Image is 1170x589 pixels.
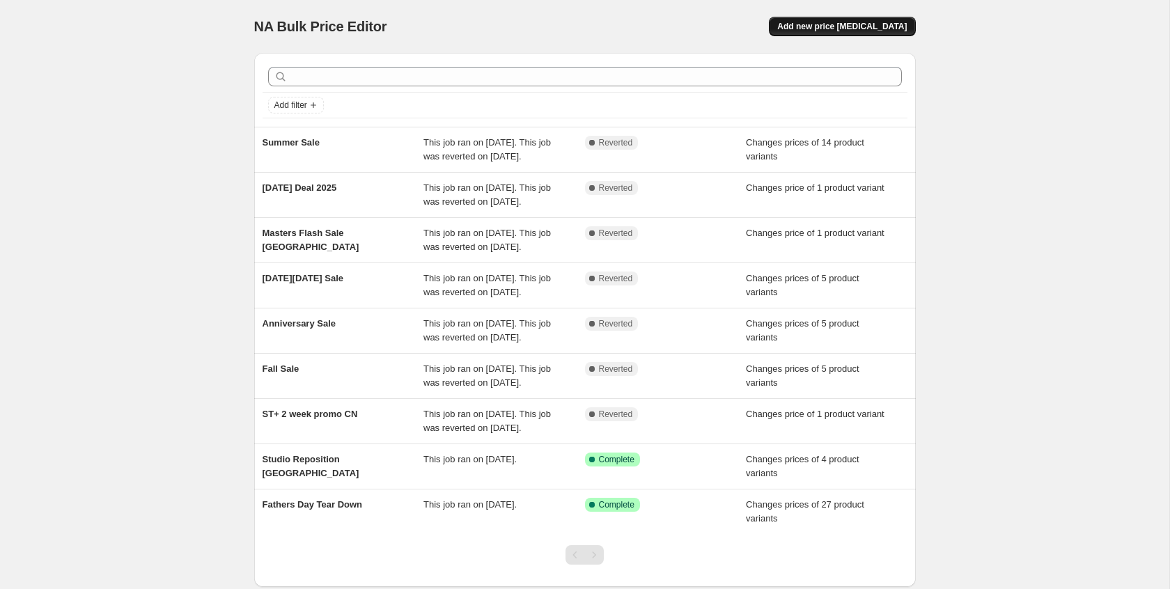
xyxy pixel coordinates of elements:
[599,273,633,284] span: Reverted
[599,137,633,148] span: Reverted
[268,97,324,113] button: Add filter
[423,137,551,162] span: This job ran on [DATE]. This job was reverted on [DATE].
[746,409,884,419] span: Changes price of 1 product variant
[423,318,551,343] span: This job ran on [DATE]. This job was reverted on [DATE].
[565,545,604,565] nav: Pagination
[599,318,633,329] span: Reverted
[423,182,551,207] span: This job ran on [DATE]. This job was reverted on [DATE].
[274,100,307,111] span: Add filter
[263,137,320,148] span: Summer Sale
[599,363,633,375] span: Reverted
[254,19,387,34] span: NA Bulk Price Editor
[423,454,517,464] span: This job ran on [DATE].
[423,273,551,297] span: This job ran on [DATE]. This job was reverted on [DATE].
[599,409,633,420] span: Reverted
[746,182,884,193] span: Changes price of 1 product variant
[423,409,551,433] span: This job ran on [DATE]. This job was reverted on [DATE].
[263,182,337,193] span: [DATE] Deal 2025
[746,499,864,524] span: Changes prices of 27 product variants
[599,228,633,239] span: Reverted
[599,499,634,510] span: Complete
[263,318,336,329] span: Anniversary Sale
[599,182,633,194] span: Reverted
[746,137,864,162] span: Changes prices of 14 product variants
[423,363,551,388] span: This job ran on [DATE]. This job was reverted on [DATE].
[746,273,859,297] span: Changes prices of 5 product variants
[263,363,299,374] span: Fall Sale
[777,21,907,32] span: Add new price [MEDICAL_DATA]
[263,454,359,478] span: Studio Reposition [GEOGRAPHIC_DATA]
[769,17,915,36] button: Add new price [MEDICAL_DATA]
[263,228,359,252] span: Masters Flash Sale [GEOGRAPHIC_DATA]
[746,318,859,343] span: Changes prices of 5 product variants
[263,273,344,283] span: [DATE][DATE] Sale
[263,409,358,419] span: ST+ 2 week promo CN
[423,499,517,510] span: This job ran on [DATE].
[599,454,634,465] span: Complete
[746,363,859,388] span: Changes prices of 5 product variants
[263,499,363,510] span: Fathers Day Tear Down
[746,228,884,238] span: Changes price of 1 product variant
[746,454,859,478] span: Changes prices of 4 product variants
[423,228,551,252] span: This job ran on [DATE]. This job was reverted on [DATE].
